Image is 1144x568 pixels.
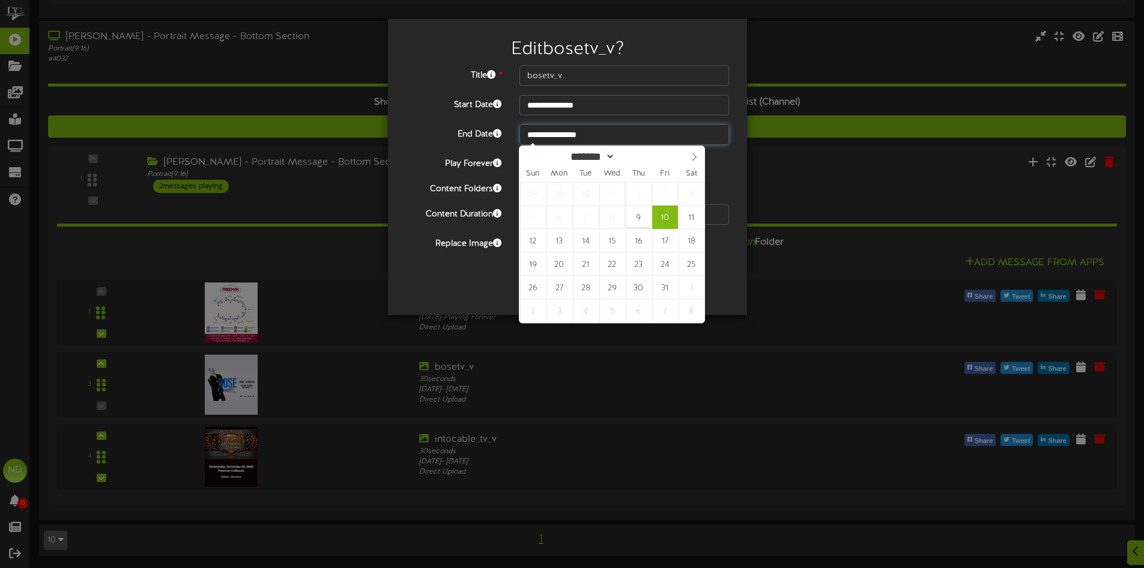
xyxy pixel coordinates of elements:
[678,170,704,178] span: Sat
[397,179,510,195] label: Content Folders
[599,299,625,323] span: November 5, 2025
[397,154,510,170] label: Play Forever
[572,170,599,178] span: Tue
[626,182,652,206] span: October 2, 2025
[599,276,625,299] span: October 29, 2025
[573,182,599,206] span: September 30, 2025
[599,182,625,206] span: October 1, 2025
[599,252,625,276] span: October 22, 2025
[397,234,510,250] label: Replace Image
[626,252,652,276] span: October 23, 2025
[652,229,678,252] span: October 17, 2025
[573,206,599,229] span: October 7, 2025
[599,206,625,229] span: October 8, 2025
[679,206,704,229] span: October 11, 2025
[652,170,678,178] span: Fri
[679,229,704,252] span: October 18, 2025
[546,299,572,323] span: November 3, 2025
[397,66,510,82] label: Title
[546,276,572,299] span: October 27, 2025
[652,276,678,299] span: October 31, 2025
[652,206,678,229] span: October 10, 2025
[679,252,704,276] span: October 25, 2025
[397,95,510,111] label: Start Date
[626,229,652,252] span: October 16, 2025
[520,276,546,299] span: October 26, 2025
[520,206,546,229] span: October 5, 2025
[626,299,652,323] span: November 6, 2025
[520,299,546,323] span: November 2, 2025
[546,229,572,252] span: October 13, 2025
[573,299,599,323] span: November 4, 2025
[520,229,546,252] span: October 12, 2025
[546,170,572,178] span: Mon
[397,124,510,141] label: End Date
[546,252,572,276] span: October 20, 2025
[573,252,599,276] span: October 21, 2025
[573,229,599,252] span: October 14, 2025
[652,299,678,323] span: November 7, 2025
[652,182,678,206] span: October 3, 2025
[679,299,704,323] span: November 8, 2025
[626,206,652,229] span: October 9, 2025
[679,276,704,299] span: November 1, 2025
[679,182,704,206] span: October 4, 2025
[546,206,572,229] span: October 6, 2025
[520,252,546,276] span: October 19, 2025
[406,40,729,60] h2: Edit bosetv_v ?
[519,170,546,178] span: Sun
[546,182,572,206] span: September 29, 2025
[519,66,729,86] input: Title
[599,229,625,252] span: October 15, 2025
[625,170,652,178] span: Thu
[573,276,599,299] span: October 28, 2025
[626,276,652,299] span: October 30, 2025
[520,182,546,206] span: September 28, 2025
[599,170,625,178] span: Wed
[615,150,658,163] input: Year
[652,252,678,276] span: October 24, 2025
[397,204,510,221] label: Content Duration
